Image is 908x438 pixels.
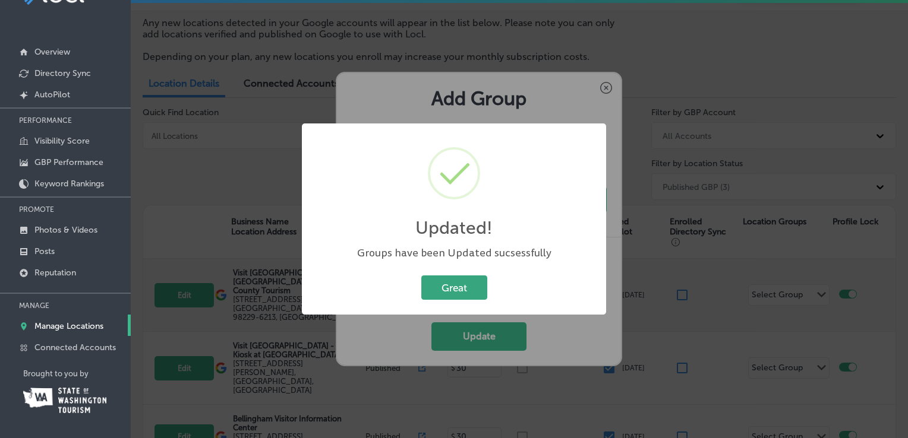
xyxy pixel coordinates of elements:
p: GBP Performance [34,157,103,167]
p: Overview [34,47,70,57]
p: Directory Sync [34,68,91,78]
button: Great [421,275,487,300]
p: Reputation [34,268,76,278]
p: Connected Accounts [34,342,116,353]
h2: Updated! [415,217,493,239]
p: Visibility Score [34,136,90,146]
p: Photos & Videos [34,225,97,235]
p: Keyword Rankings [34,179,104,189]
p: AutoPilot [34,90,70,100]
div: Groups have been Updated sucsessfully [314,246,594,261]
img: Washington Tourism [23,388,106,413]
p: Brought to you by [23,369,131,378]
p: Manage Locations [34,321,103,331]
p: Posts [34,246,55,256]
